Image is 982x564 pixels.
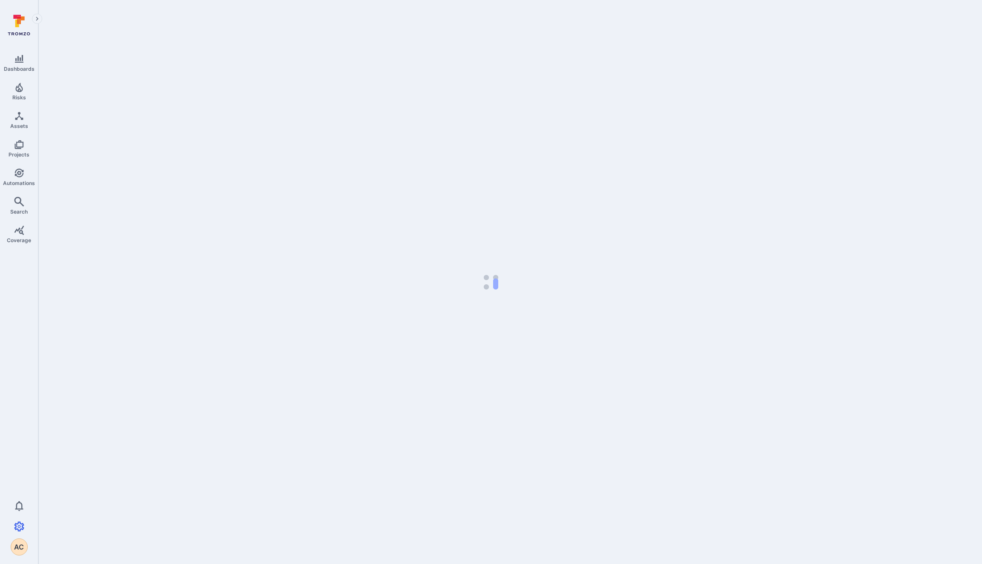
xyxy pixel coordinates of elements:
[4,66,35,72] span: Dashboards
[7,237,31,243] span: Coverage
[12,94,26,101] span: Risks
[11,538,28,555] button: AC
[10,208,28,215] span: Search
[32,14,42,24] button: Expand navigation menu
[34,15,40,23] i: Expand navigation menu
[11,538,28,555] div: Abraham Cain
[9,151,29,158] span: Projects
[3,180,35,186] span: Automations
[10,123,28,129] span: Assets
